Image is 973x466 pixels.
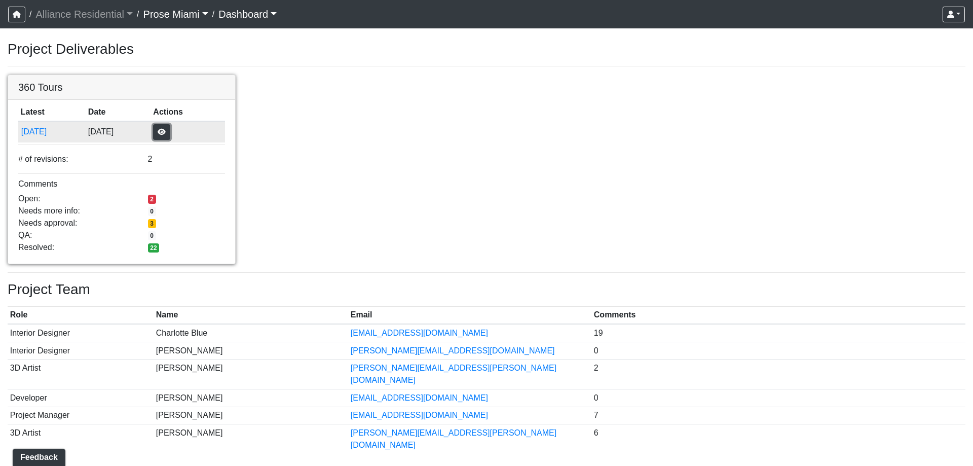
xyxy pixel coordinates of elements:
a: [PERSON_NAME][EMAIL_ADDRESS][DOMAIN_NAME] [351,346,555,355]
td: Project Manager [8,407,154,424]
span: / [133,4,143,24]
a: [PERSON_NAME][EMAIL_ADDRESS][PERSON_NAME][DOMAIN_NAME] [351,364,556,384]
td: 0 [591,389,965,407]
a: [EMAIL_ADDRESS][DOMAIN_NAME] [351,329,488,337]
a: Dashboard [218,4,277,24]
a: [EMAIL_ADDRESS][DOMAIN_NAME] [351,393,488,402]
td: 19 [591,324,965,342]
td: [PERSON_NAME] [154,389,348,407]
td: 6 [591,424,965,454]
td: [PERSON_NAME] [154,360,348,389]
td: 0 [591,342,965,360]
th: Name [154,307,348,325]
th: Role [8,307,154,325]
td: [PERSON_NAME] [154,407,348,424]
td: 2 [591,360,965,389]
td: 3D Artist [8,360,154,389]
a: [PERSON_NAME][EMAIL_ADDRESS][PERSON_NAME][DOMAIN_NAME] [351,428,556,449]
h3: Project Team [8,281,965,298]
td: Developer [8,389,154,407]
span: / [25,4,35,24]
a: Prose Miami [143,4,208,24]
iframe: Ybug feedback widget [8,446,67,466]
th: Email [348,307,591,325]
a: [EMAIL_ADDRESS][DOMAIN_NAME] [351,411,488,419]
td: Interior Designer [8,342,154,360]
button: [DATE] [21,125,83,138]
span: / [208,4,218,24]
td: Interior Designer [8,324,154,342]
th: Comments [591,307,965,325]
td: imheN6GF7gpPJXgA73H7Ax [18,121,86,142]
td: [PERSON_NAME] [154,342,348,360]
td: 7 [591,407,965,424]
td: Charlotte Blue [154,324,348,342]
td: [PERSON_NAME] [154,424,348,454]
td: 3D Artist [8,424,154,454]
a: Alliance Residential [35,4,133,24]
h3: Project Deliverables [8,41,965,58]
